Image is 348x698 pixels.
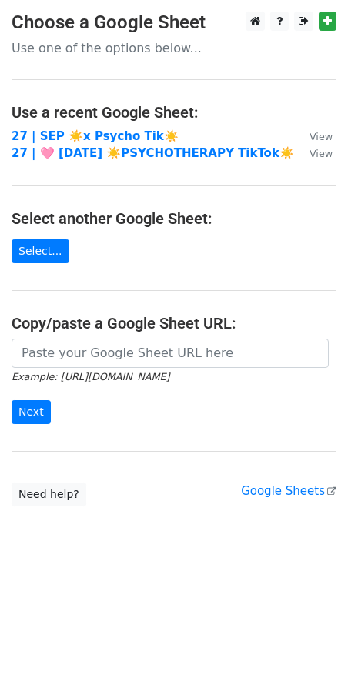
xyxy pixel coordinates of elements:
small: View [310,131,333,142]
a: Select... [12,239,69,263]
h3: Choose a Google Sheet [12,12,336,34]
input: Next [12,400,51,424]
a: 27 | SEP ☀️x Psycho Tik☀️ [12,129,179,143]
p: Use one of the options below... [12,40,336,56]
a: View [294,129,333,143]
a: Need help? [12,483,86,506]
a: 27 | 🩷 [DATE] ☀️PSYCHOTHERAPY TikTok☀️ [12,146,294,160]
small: View [310,148,333,159]
h4: Use a recent Google Sheet: [12,103,336,122]
h4: Copy/paste a Google Sheet URL: [12,314,336,332]
a: View [294,146,333,160]
a: Google Sheets [241,484,336,498]
h4: Select another Google Sheet: [12,209,336,228]
input: Paste your Google Sheet URL here [12,339,329,368]
small: Example: [URL][DOMAIN_NAME] [12,371,169,382]
iframe: Chat Widget [271,624,348,698]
